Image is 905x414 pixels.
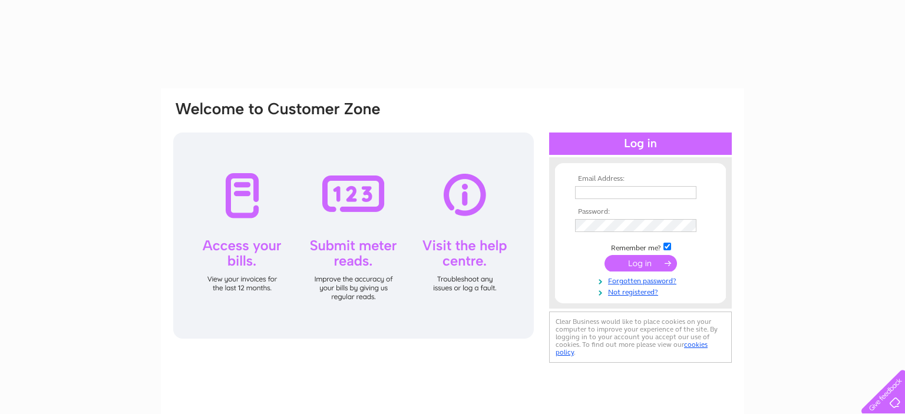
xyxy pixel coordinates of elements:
input: Submit [605,255,677,271]
a: Not registered? [575,286,709,297]
div: Clear Business would like to place cookies on your computer to improve your experience of the sit... [549,312,732,363]
th: Password: [572,208,709,216]
a: cookies policy [556,340,708,356]
a: Forgotten password? [575,274,709,286]
th: Email Address: [572,175,709,183]
td: Remember me? [572,241,709,253]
